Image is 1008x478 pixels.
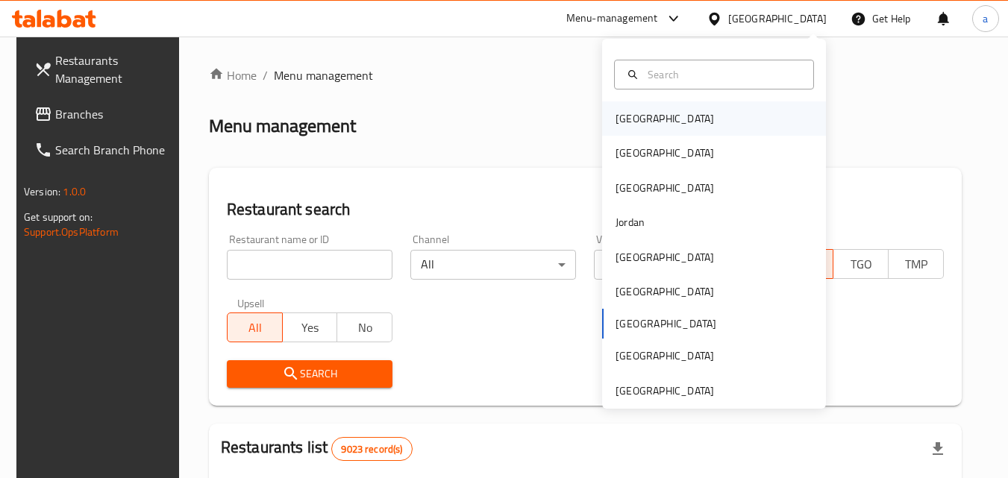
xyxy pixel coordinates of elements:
div: [GEOGRAPHIC_DATA] [616,283,714,300]
div: All [594,250,760,280]
span: TMP [895,254,938,275]
a: Search Branch Phone [22,132,185,168]
div: [GEOGRAPHIC_DATA] [616,249,714,265]
span: Menu management [274,66,373,84]
span: a [983,10,988,27]
span: Version: [24,182,60,201]
div: [GEOGRAPHIC_DATA] [616,383,714,399]
button: TMP [888,249,944,279]
div: [GEOGRAPHIC_DATA] [616,145,714,161]
h2: Menu management [209,114,356,138]
span: All [234,317,277,339]
a: Branches [22,96,185,132]
span: Search [239,365,381,383]
span: Get support on: [24,207,93,227]
span: Branches [55,105,173,123]
input: Search for restaurant name or ID.. [227,250,392,280]
div: Jordan [616,214,645,230]
a: Support.OpsPlatform [24,222,119,242]
span: Yes [289,317,332,339]
span: Restaurants Management [55,51,173,87]
span: TGO [839,254,883,275]
div: All [410,250,576,280]
div: [GEOGRAPHIC_DATA] [728,10,827,27]
h2: Restaurants list [221,436,413,461]
span: 9023 record(s) [332,442,411,456]
div: Total records count [331,437,412,461]
a: Home [209,66,257,84]
div: [GEOGRAPHIC_DATA] [616,180,714,196]
div: Menu-management [566,10,658,28]
h2: Restaurant search [227,198,944,221]
label: Upsell [237,298,265,308]
span: No [343,317,386,339]
input: Search [642,66,804,83]
button: All [227,312,283,342]
div: [GEOGRAPHIC_DATA] [616,348,714,364]
span: Search Branch Phone [55,141,173,159]
button: TGO [833,249,889,279]
div: [GEOGRAPHIC_DATA] [616,110,714,127]
div: Export file [920,431,956,467]
span: 1.0.0 [63,182,86,201]
button: Search [227,360,392,388]
nav: breadcrumb [209,66,962,84]
button: Yes [282,312,338,342]
li: / [263,66,268,84]
a: Restaurants Management [22,43,185,96]
button: No [336,312,392,342]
